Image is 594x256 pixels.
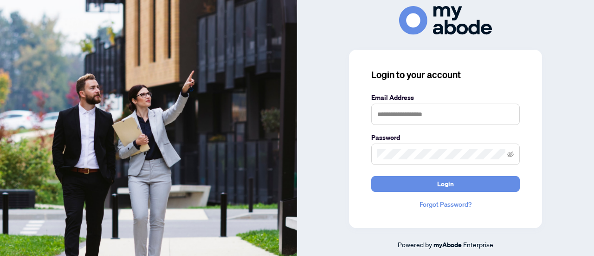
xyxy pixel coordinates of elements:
img: ma-logo [399,6,492,34]
a: myAbode [433,240,462,250]
button: Login [371,176,520,192]
a: Forgot Password? [371,199,520,210]
label: Email Address [371,92,520,103]
span: Login [437,177,454,191]
span: Powered by [398,240,432,249]
span: eye-invisible [507,151,514,158]
span: Enterprise [463,240,493,249]
label: Password [371,132,520,143]
h3: Login to your account [371,68,520,81]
